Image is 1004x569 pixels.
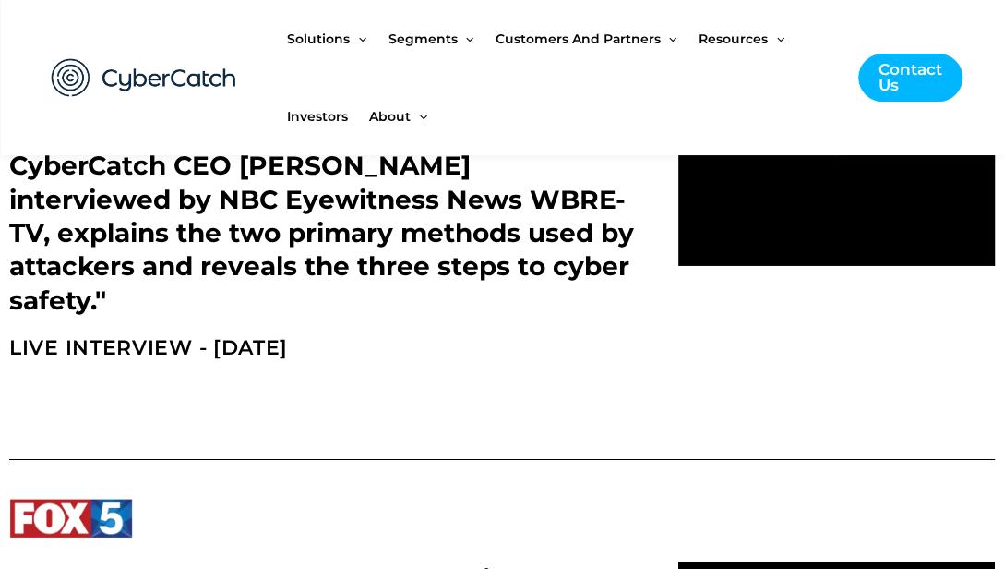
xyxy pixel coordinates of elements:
[411,78,427,155] span: Menu Toggle
[9,81,637,317] h2: "Schools, hospitals, municipalities and others continue to fall victim to cyber attackers. CyberC...
[287,78,348,155] span: Investors
[369,78,411,155] span: About
[9,335,660,362] h2: LIVE INTERVIEW - [DATE]
[287,78,369,155] a: Investors
[33,40,255,116] img: CyberCatch
[858,54,962,102] a: Contact Us
[678,89,995,267] iframe: vimeo Video Player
